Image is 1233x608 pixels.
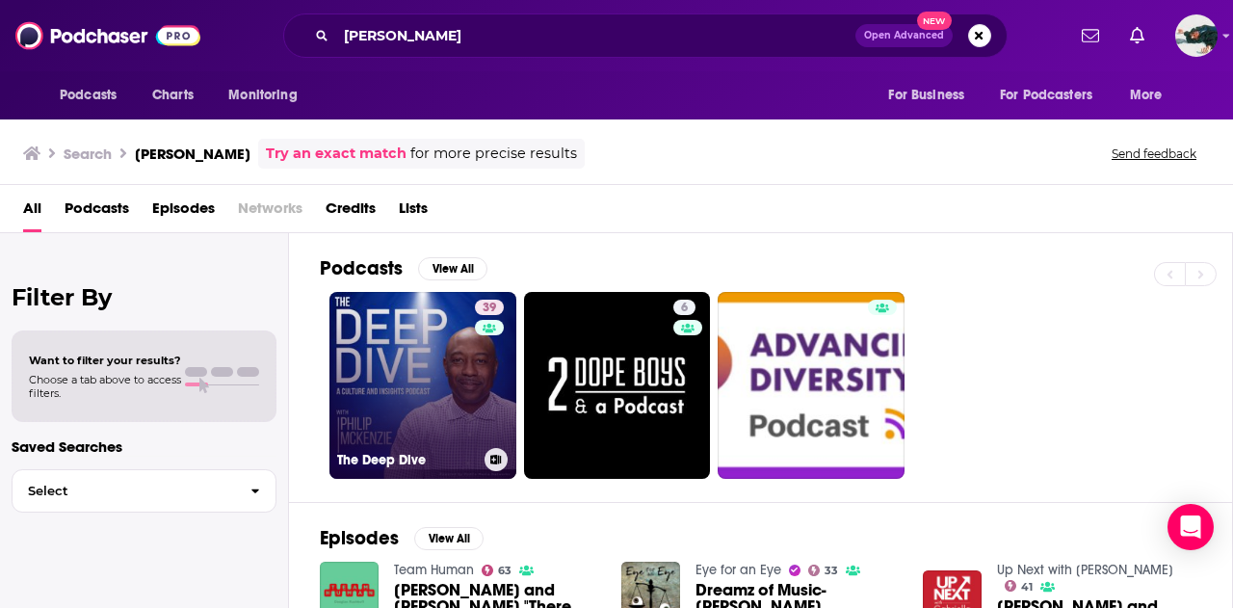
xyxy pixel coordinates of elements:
[1175,14,1218,57] img: User Profile
[64,145,112,163] h3: Search
[320,526,399,550] h2: Episodes
[414,527,484,550] button: View All
[875,77,988,114] button: open menu
[1106,145,1202,162] button: Send feedback
[337,452,477,468] h3: The Deep Dive
[152,193,215,232] a: Episodes
[808,565,839,576] a: 33
[1116,77,1187,114] button: open menu
[410,143,577,165] span: for more precise results
[418,257,487,280] button: View All
[329,292,516,479] a: 39The Deep Dive
[917,12,952,30] span: New
[12,437,276,456] p: Saved Searches
[215,77,322,114] button: open menu
[1167,504,1214,550] div: Open Intercom Messenger
[320,526,484,550] a: EpisodesView All
[825,567,838,575] span: 33
[336,20,855,51] input: Search podcasts, credits, & more...
[524,292,711,479] a: 6
[152,82,194,109] span: Charts
[475,300,504,315] a: 39
[987,77,1120,114] button: open menu
[483,299,496,318] span: 39
[482,565,512,576] a: 63
[864,31,944,40] span: Open Advanced
[1000,82,1092,109] span: For Podcasters
[681,299,688,318] span: 6
[1074,19,1107,52] a: Show notifications dropdown
[326,193,376,232] a: Credits
[1005,580,1034,592] a: 41
[23,193,41,232] a: All
[394,562,474,578] a: Team Human
[673,300,695,315] a: 6
[1175,14,1218,57] span: Logged in as fsg.publicity
[283,13,1008,58] div: Search podcasts, credits, & more...
[13,485,235,497] span: Select
[29,373,181,400] span: Choose a tab above to access filters.
[997,562,1173,578] a: Up Next with Gabriella Mirabelli
[1021,583,1033,592] span: 41
[399,193,428,232] a: Lists
[12,283,276,311] h2: Filter By
[140,77,205,114] a: Charts
[12,469,276,513] button: Select
[320,256,403,280] h2: Podcasts
[15,17,200,54] img: Podchaser - Follow, Share and Rate Podcasts
[46,77,142,114] button: open menu
[135,145,250,163] h3: [PERSON_NAME]
[238,193,302,232] span: Networks
[228,82,297,109] span: Monitoring
[498,567,512,575] span: 63
[1130,82,1163,109] span: More
[1175,14,1218,57] button: Show profile menu
[266,143,407,165] a: Try an exact match
[1122,19,1152,52] a: Show notifications dropdown
[888,82,964,109] span: For Business
[695,562,781,578] a: Eye for an Eye
[65,193,129,232] a: Podcasts
[60,82,117,109] span: Podcasts
[29,354,181,367] span: Want to filter your results?
[855,24,953,47] button: Open AdvancedNew
[320,256,487,280] a: PodcastsView All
